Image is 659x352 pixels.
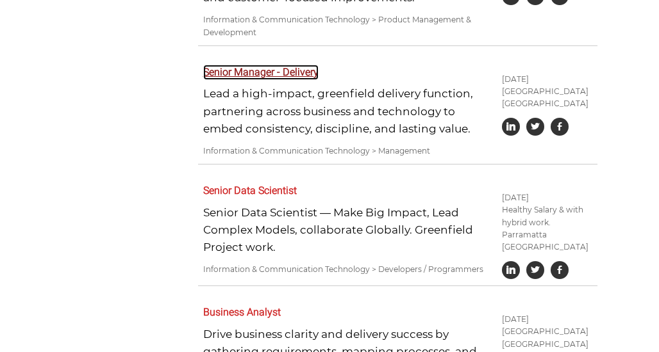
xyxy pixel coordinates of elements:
[502,204,592,228] li: Healthy Salary & with hybrid work.
[203,183,297,198] a: Senior Data Scientist
[502,85,592,109] li: [GEOGRAPHIC_DATA] [GEOGRAPHIC_DATA]
[203,145,493,157] p: Information & Communication Technology > Management
[502,191,592,204] li: [DATE]
[203,65,319,80] a: Senior Manager - Delivery
[502,325,592,349] li: [GEOGRAPHIC_DATA] [GEOGRAPHIC_DATA]
[203,85,493,138] p: Lead a high-impact, greenfield delivery function, partnering across business and technology to em...
[502,228,592,253] li: Parramatta [GEOGRAPHIC_DATA]
[502,73,592,85] li: [DATE]
[502,313,592,325] li: [DATE]
[203,305,281,320] a: Business Analyst
[203,13,493,38] p: Information & Communication Technology > Product Management & Development
[203,204,493,257] p: Senior Data Scientist — Make Big Impact, Lead Complex Models, collaborate Globally. Greenfield Pr...
[203,263,493,275] p: Information & Communication Technology > Developers / Programmers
